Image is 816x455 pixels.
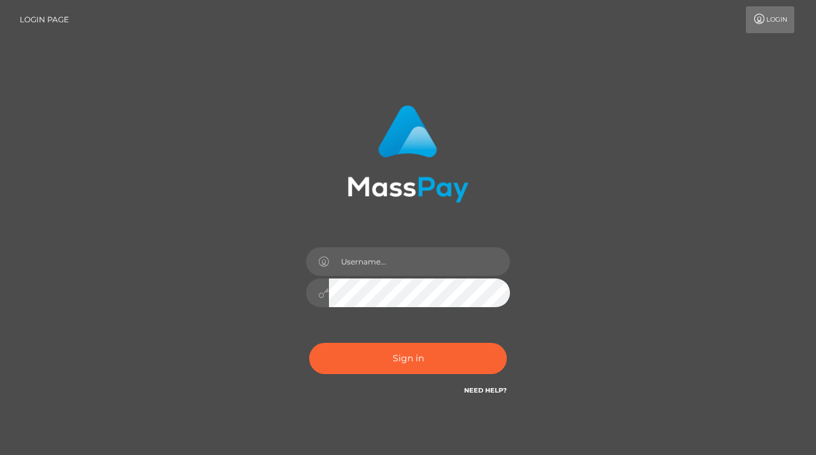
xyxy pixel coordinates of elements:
button: Sign in [309,343,507,374]
a: Login Page [20,6,69,33]
a: Need Help? [464,386,507,394]
img: MassPay Login [347,105,469,203]
a: Login [746,6,794,33]
input: Username... [329,247,510,276]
